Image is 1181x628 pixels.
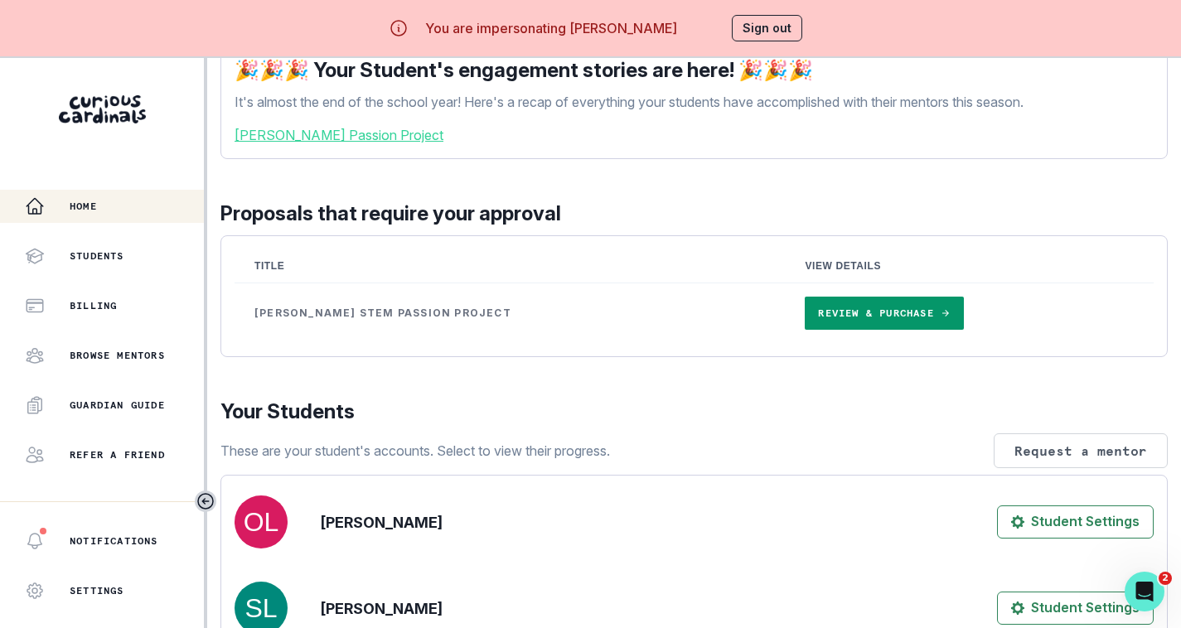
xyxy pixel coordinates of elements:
[235,92,1154,112] p: It's almost the end of the school year! Here's a recap of everything your students have accomplis...
[70,349,165,362] p: Browse Mentors
[997,592,1154,625] button: Student Settings
[732,15,802,41] button: Sign out
[59,95,146,123] img: Curious Cardinals Logo
[1159,572,1172,585] span: 2
[195,490,216,512] button: Toggle sidebar
[235,56,1154,85] p: 🎉🎉🎉 Your Student's engagement stories are here! 🎉🎉🎉
[321,597,443,620] p: [PERSON_NAME]
[805,297,963,330] a: Review & Purchase
[70,448,165,461] p: Refer a friend
[1125,572,1164,611] iframe: Intercom live chat
[785,249,1154,283] th: View Details
[321,511,443,534] p: [PERSON_NAME]
[220,441,610,461] p: These are your student's accounts. Select to view their progress.
[70,249,124,263] p: Students
[70,534,158,548] p: Notifications
[235,495,288,548] img: svg
[235,249,785,283] th: Title
[220,199,1168,229] p: Proposals that require your approval
[994,433,1168,468] button: Request a mentor
[70,399,165,412] p: Guardian Guide
[235,125,1154,145] a: [PERSON_NAME] Passion Project
[220,397,1168,427] p: Your Students
[70,200,97,213] p: Home
[425,18,677,38] p: You are impersonating [PERSON_NAME]
[235,283,785,344] td: [PERSON_NAME] STEM Passion Project
[997,505,1154,539] button: Student Settings
[70,584,124,597] p: Settings
[70,299,117,312] p: Billing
